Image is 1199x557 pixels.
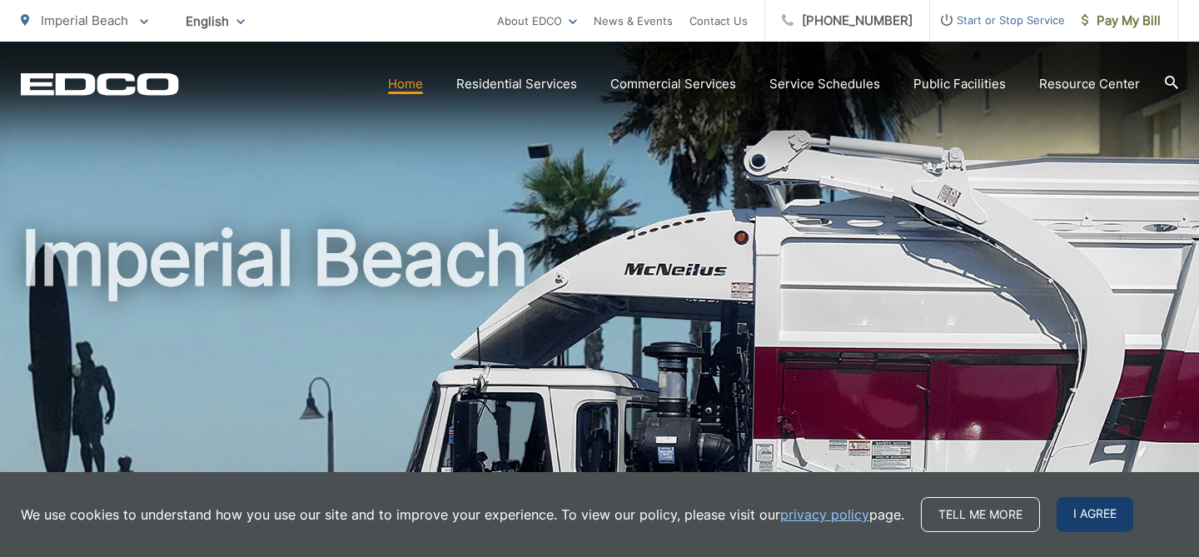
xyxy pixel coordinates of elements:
[388,74,423,94] a: Home
[610,74,736,94] a: Commercial Services
[1039,74,1140,94] a: Resource Center
[1082,11,1161,31] span: Pay My Bill
[921,497,1040,532] a: Tell me more
[21,72,179,96] a: EDCD logo. Return to the homepage.
[173,7,257,36] span: English
[456,74,577,94] a: Residential Services
[913,74,1006,94] a: Public Facilities
[594,11,673,31] a: News & Events
[1057,497,1133,532] span: I agree
[769,74,880,94] a: Service Schedules
[780,505,869,525] a: privacy policy
[21,505,904,525] p: We use cookies to understand how you use our site and to improve your experience. To view our pol...
[689,11,748,31] a: Contact Us
[41,12,128,28] span: Imperial Beach
[497,11,577,31] a: About EDCO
